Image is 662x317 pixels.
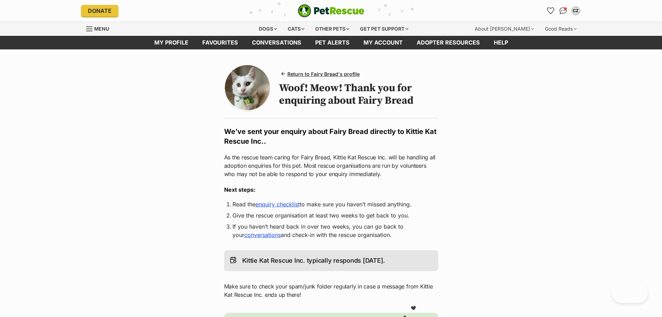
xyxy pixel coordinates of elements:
[558,5,569,16] a: Conversations
[224,127,438,146] h2: We’ve sent your enquiry about Fairy Bread directly to Kittie Kat Rescue Inc..
[86,22,114,34] a: Menu
[298,4,365,17] img: logo-e224e6f780fb5917bec1dbf3a21bbac754714ae5b6737aabdf751b685950b380.svg
[487,36,515,49] a: Help
[470,22,539,36] div: About [PERSON_NAME]
[244,231,281,238] a: conversations
[242,256,385,266] p: Kittie Kat Rescue Inc. typically responds [DATE].
[255,201,300,208] a: enquiry checklist
[225,65,270,110] img: Photo of Fairy Bread
[245,36,308,49] a: conversations
[224,185,438,194] h3: Next steps:
[195,36,245,49] a: Favourites
[279,82,438,107] h1: Woof! Meow! Thank you for enquiring about Fairy Bread
[279,69,362,79] a: Return to Fairy Bread's profile
[357,36,410,49] a: My account
[224,282,438,299] p: Make sure to check your spam/junk folder regularly in case a message from Kittie Kat Rescue Inc. ...
[232,211,430,220] li: Give the rescue organisation at least two weeks to get back to you.
[308,36,357,49] a: Pet alerts
[570,5,581,16] button: My account
[410,36,487,49] a: Adopter resources
[612,282,648,303] iframe: Help Scout Beacon - Open
[545,5,556,16] a: Favourites
[540,22,581,36] div: Good Reads
[81,5,118,17] a: Donate
[310,22,354,36] div: Other pets
[254,22,282,36] div: Dogs
[545,5,581,16] ul: Account quick links
[232,222,430,239] li: If you haven’t heard back in over two weeks, you can go back to your and check-in with the rescue...
[287,70,360,78] span: Return to Fairy Bread's profile
[147,36,195,49] a: My profile
[94,26,109,32] span: Menu
[232,200,430,208] li: Read the to make sure you haven’t missed anything.
[224,153,438,178] p: As the rescue team caring for Fairy Bread, Kittie Kat Rescue Inc. will be handling all adoption e...
[559,7,567,14] img: chat-41dd97257d64d25036548639549fe6c8038ab92f7586957e7f3b1b290dea8141.svg
[298,4,365,17] a: PetRescue
[572,7,579,14] div: CZ
[355,22,413,36] div: Get pet support
[283,22,309,36] div: Cats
